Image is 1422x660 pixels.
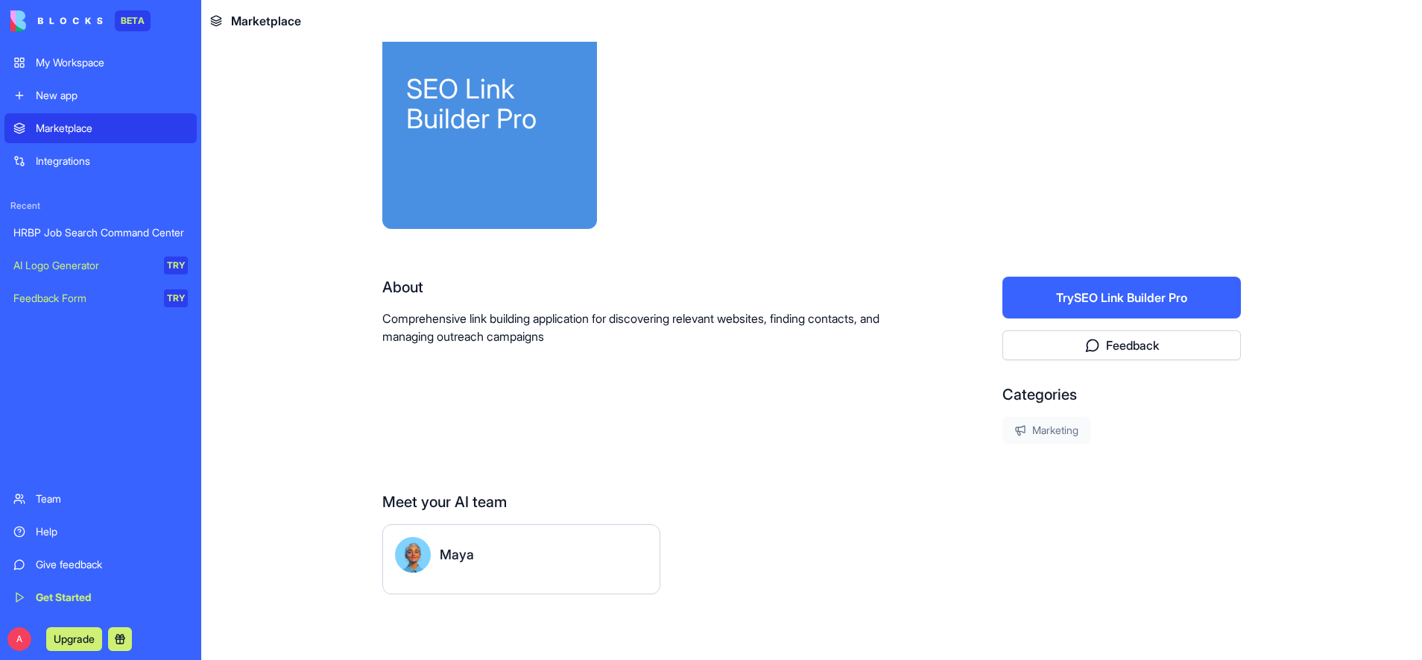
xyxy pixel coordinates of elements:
a: Marketplace [4,113,197,143]
div: TRY [164,289,188,307]
div: BETA [115,10,151,31]
span: Recent [4,200,197,212]
div: Get Started [36,590,188,605]
img: Maya_avatar.png [395,537,431,573]
a: BETA [10,10,151,31]
div: Integrations [36,154,188,169]
div: Marketing [1002,417,1090,444]
a: AI Logo GeneratorTRY [4,251,197,280]
div: New app [36,88,188,103]
div: Maya [440,544,474,565]
div: Feedback Form [13,291,154,306]
a: Help [4,517,197,547]
div: SEO Link Builder Pro [406,74,573,133]
div: Categories [1002,384,1241,405]
button: TrySEO Link Builder Pro [1002,277,1241,318]
div: About [382,277,907,298]
div: Help [36,524,188,539]
a: Get Started [4,582,197,612]
div: Meet your AI team [382,491,1241,512]
div: AI Logo Generator [13,258,154,273]
div: My Workspace [36,55,188,70]
button: Upgrade [46,627,102,651]
div: Marketplace [36,121,188,136]
p: Comprehensive link building application for discovering relevant websites, finding contacts, and ... [382,309,907,345]
span: A [7,627,31,651]
div: Team [36,491,188,506]
a: My Workspace [4,48,197,78]
span: Marketplace [231,12,301,30]
button: Feedback [1002,330,1241,360]
div: HRBP Job Search Command Center [13,225,188,240]
a: New app [4,81,197,110]
a: Team [4,484,197,514]
div: Give feedback [36,557,188,572]
a: Feedback FormTRY [4,283,197,313]
a: Upgrade [46,631,102,646]
img: logo [10,10,103,31]
a: HRBP Job Search Command Center [4,218,197,248]
a: Integrations [4,146,197,176]
div: TRY [164,257,188,274]
a: Give feedback [4,550,197,579]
